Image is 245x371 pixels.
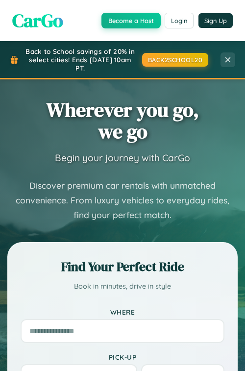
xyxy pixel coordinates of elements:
label: Where [21,308,224,316]
span: CarGo [12,7,63,33]
h1: Wherever you go, we go [47,99,199,142]
button: Login [165,13,194,28]
h3: Begin your journey with CarGo [55,152,190,164]
button: BACK2SCHOOL20 [142,53,209,67]
p: Discover premium car rentals with unmatched convenience. From luxury vehicles to everyday rides, ... [7,178,238,223]
span: Back to School savings of 20% in select cities! Ends [DATE] 10am PT. [24,47,137,72]
h2: Find Your Perfect Ride [21,258,224,275]
label: Pick-up [21,353,224,361]
button: Become a Host [101,13,161,28]
p: Book in minutes, drive in style [21,280,224,293]
button: Sign Up [198,13,233,28]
